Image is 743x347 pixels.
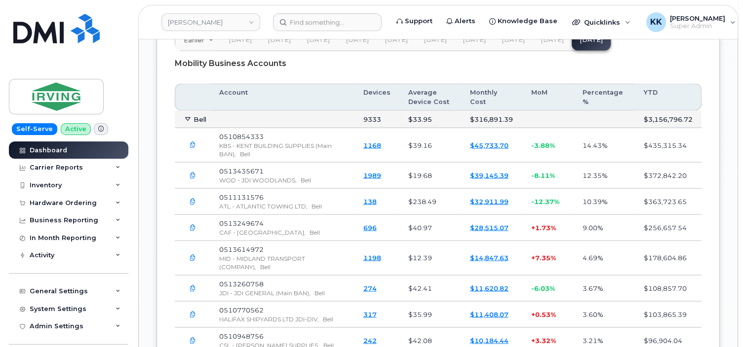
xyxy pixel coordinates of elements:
td: 3.67% [574,275,635,301]
span: Bell [312,202,322,209]
span: Bell [240,150,250,157]
span: Quicklinks [584,18,620,26]
span: Bell [310,228,320,236]
span: 0511131576 [219,193,264,201]
span: + [531,253,535,261]
span: 0513260758 [219,279,264,287]
span: [DATE] [307,35,330,43]
div: Mobility Business Accounts [175,51,702,75]
th: Account [210,83,354,110]
td: 12.35% [574,162,635,188]
a: $10,184.44 [470,336,508,344]
span: Bell [301,176,311,183]
span: [DATE] [502,35,525,43]
span: [DATE] [424,35,447,43]
th: Average Device Cost [399,83,461,110]
a: Support [390,11,439,31]
td: $435,315.34 [635,128,702,162]
span: HALIFAX SHIPYARDS LTD JDI-DIV, [219,315,319,322]
span: + [531,310,535,318]
span: 0513614972 [219,245,264,253]
span: Earlier [184,35,204,44]
td: $39.16 [399,128,461,162]
td: $35.99 [399,301,461,327]
a: 138 [363,197,377,205]
span: -8.11% [531,171,555,179]
td: $238.49 [399,188,461,214]
span: 0.53% [535,310,556,318]
span: + [531,336,535,344]
span: [DATE] [385,35,408,43]
span: 0510770562 [219,306,264,313]
td: $12.39 [399,241,461,275]
span: Bell [323,315,333,322]
a: 1989 [363,171,381,179]
td: $40.97 [399,214,461,241]
span: 0513435671 [219,167,264,174]
td: $33.95 [399,110,461,128]
a: Knowledge Base [482,11,564,31]
a: 1168 [363,141,381,149]
a: 696 [363,223,377,231]
span: Alerts [455,16,475,26]
span: 1.73% [535,223,556,231]
th: Devices [354,83,399,110]
a: $32,911.99 [470,197,508,205]
span: 0513249674 [219,219,264,227]
a: 274 [363,284,377,292]
td: $3,156,796.72 [635,110,702,128]
a: $39,145.39 [470,171,508,179]
div: Kristin Kammer-Grossman [639,12,743,32]
span: [DATE] [346,35,369,43]
span: [PERSON_NAME] [670,14,725,22]
th: Monthly Cost [461,83,522,110]
span: + [531,223,535,231]
span: MID - MIDLAND TRANSPORT (COMPANY), [219,254,305,270]
span: [DATE] [229,35,252,43]
span: [DATE] [463,35,486,43]
a: $11,408.07 [470,310,508,318]
a: 317 [363,310,377,318]
td: $42.41 [399,275,461,301]
a: 1198 [363,253,381,261]
td: 9333 [354,110,399,128]
td: $256,657.54 [635,214,702,241]
span: CAF - [GEOGRAPHIC_DATA], [219,228,306,236]
span: Bell [260,263,271,270]
td: $103,865.39 [635,301,702,327]
td: $316,891.39 [461,110,522,128]
td: 10.39% [574,188,635,214]
input: Find something... [273,13,382,31]
a: $28,515.07 [470,223,508,231]
div: Quicklinks [565,12,637,32]
span: [DATE] [268,35,291,43]
a: 242 [363,336,377,344]
span: Support [405,16,432,26]
span: ATL - ATLANTIC TOWING LTD, [219,202,308,209]
td: 4.69% [574,241,635,275]
a: Alerts [439,11,482,31]
a: $45,733.70 [470,141,508,149]
a: $14,847.63 [470,253,508,261]
td: $178,604.86 [635,241,702,275]
span: 7.35% [535,253,556,261]
span: Bell [314,289,325,296]
span: JDI - JDI GENERAL (Main BAN), [219,289,311,296]
th: YTD [635,83,702,110]
td: $372,842.20 [635,162,702,188]
a: Earlier [175,29,221,50]
span: Super Admin [670,22,725,30]
td: $19.68 [399,162,461,188]
span: Bell [194,115,206,123]
span: [DATE] [541,35,564,43]
span: KK [650,16,662,28]
span: 3.32% [535,336,556,344]
span: 0510948756 [219,332,264,340]
a: $11,620.82 [470,284,508,292]
span: -3.88% [531,141,555,149]
td: 3.60% [574,301,635,327]
td: $108,857.70 [635,275,702,301]
span: WOD - JDI WOODLANDS, [219,176,297,183]
span: -12.37% [531,197,559,205]
span: Knowledge Base [498,16,557,26]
